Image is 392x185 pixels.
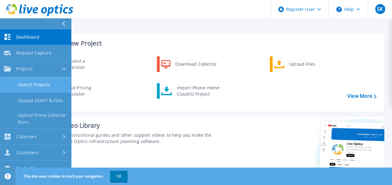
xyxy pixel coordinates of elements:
div: Find tutorials, instructional guides and other support videos to help you make the most of your L... [36,132,220,145]
a: Download Collector [157,56,221,72]
span: Dashboard [16,34,39,40]
div: Request a Collection [61,58,106,70]
span: SK [377,7,383,12]
span: Projects [16,66,33,72]
span: Customers [16,150,39,155]
a: View More [347,93,376,99]
a: Cloud Pricing Calculator [44,83,108,99]
span: My Profile [16,166,37,171]
a: Upload Files [270,56,334,72]
div: Download Collector [172,58,219,70]
span: Collectors [16,134,37,140]
button: OK [110,171,128,182]
h3: Start a New Project [44,40,376,47]
div: Support Video Library [36,121,220,130]
a: Request a Collection [44,56,108,72]
div: Upload Files [286,58,332,70]
div: Import Phone Home CloudIQ Project [174,85,222,97]
span: Request Capture [16,50,51,56]
div: Cloud Pricing Calculator [60,85,106,97]
span: This site uses cookies to track your navigation. [17,171,128,182]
